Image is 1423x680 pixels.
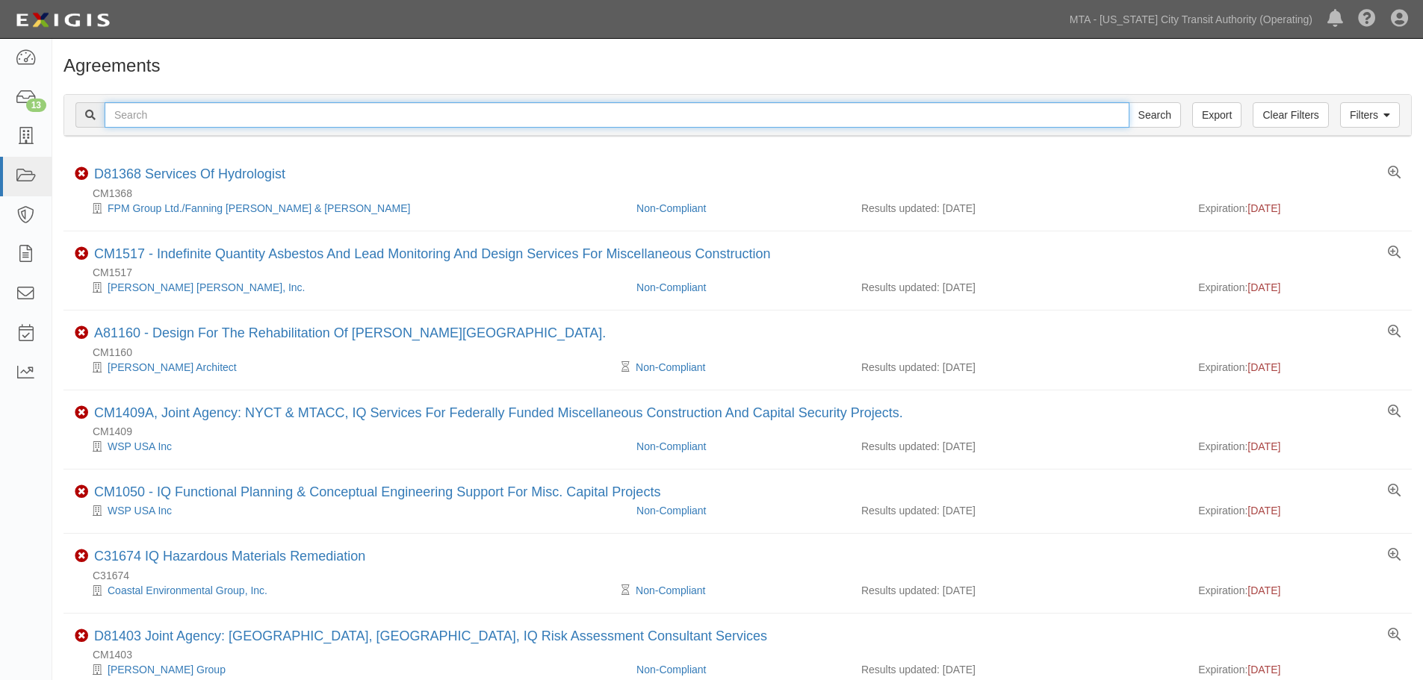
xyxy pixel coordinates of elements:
div: Richard Dattner Architect [75,360,625,375]
div: D81403 Joint Agency: NYCT, MNRR, IQ Risk Assessment Consultant Services [94,628,767,645]
i: Non-Compliant [75,485,88,499]
div: Results updated: [DATE] [861,662,1176,677]
span: [DATE] [1247,202,1280,214]
a: WSP USA Inc [108,505,172,517]
div: CM1160 [75,345,1412,360]
div: Expiration: [1198,201,1401,216]
div: Parsons Brinckerhoff, Inc. [75,280,625,295]
div: Expiration: [1198,503,1401,518]
a: CM1050 - IQ Functional Planning & Conceptual Engineering Support For Misc. Capital Projects [94,484,660,499]
div: 13 [26,99,46,112]
i: Help Center - Complianz [1358,10,1376,28]
div: Expiration: [1198,583,1401,598]
span: [DATE] [1247,440,1280,452]
a: Non-Compliant [636,664,706,676]
h1: Agreements [63,56,1412,75]
a: A81160 - Design For The Rehabilitation Of [PERSON_NAME][GEOGRAPHIC_DATA]. [94,325,606,340]
div: D81368 Services Of Hydrologist [94,166,285,183]
div: Louis Berger Group [75,662,625,677]
div: Results updated: [DATE] [861,439,1176,454]
a: Clear Filters [1253,102,1328,128]
span: [DATE] [1247,505,1280,517]
div: Results updated: [DATE] [861,503,1176,518]
a: Filters [1340,102,1400,128]
div: CM1409A, Joint Agency: NYCT & MTACC, IQ Services For Federally Funded Miscellaneous Construction ... [94,405,903,422]
input: Search [105,102,1129,128]
a: D81403 Joint Agency: [GEOGRAPHIC_DATA], [GEOGRAPHIC_DATA], IQ Risk Assessment Consultant Services [94,628,767,643]
div: Expiration: [1198,280,1401,295]
a: Export [1192,102,1241,128]
a: Non-Compliant [636,584,705,596]
a: C31674 IQ Hazardous Materials Remediation [94,549,365,564]
i: Pending Review [621,362,630,372]
div: C31674 [75,568,1412,583]
a: View results summary [1388,484,1401,498]
span: [DATE] [1247,664,1280,676]
div: FPM Group Ltd./Fanning Phillips & Molnar [75,201,625,216]
a: Non-Compliant [636,440,706,452]
div: Coastal Environmental Group, Inc. [75,583,625,598]
a: FPM Group Ltd./Fanning [PERSON_NAME] & [PERSON_NAME] [108,202,410,214]
div: Results updated: [DATE] [861,360,1176,375]
div: CM1050 - IQ Functional Planning & Conceptual Engineering Support For Misc. Capital Projects [94,484,660,501]
div: A81160 - Design For The Rehabilitation Of Myrtle-wyckoff Station Complex. [94,325,606,342]
div: WSP USA Inc [75,503,625,518]
div: CM1403 [75,647,1412,662]
a: [PERSON_NAME] [PERSON_NAME], Inc. [108,281,306,293]
a: View results summary [1388,405,1401,419]
i: Non-Compliant [75,549,88,563]
i: Pending Review [621,585,630,596]
a: Non-Compliant [636,281,706,293]
div: Results updated: [DATE] [861,583,1176,598]
div: C31674 IQ Hazardous Materials Remediation [94,549,365,565]
a: MTA - [US_STATE] City Transit Authority (Operating) [1062,4,1320,34]
a: CM1409A, Joint Agency: NYCT & MTACC, IQ Services For Federally Funded Miscellaneous Construction ... [94,405,903,420]
input: Search [1129,102,1181,128]
a: Non-Compliant [636,505,706,517]
a: View results summary [1388,628,1401,642]
a: [PERSON_NAME] Group [108,664,226,676]
span: [DATE] [1247,584,1280,596]
span: [DATE] [1247,361,1280,373]
span: [DATE] [1247,281,1280,293]
div: Results updated: [DATE] [861,280,1176,295]
img: logo-5460c22ac91f19d4615b14bd174203de0afe785f0fc80cf4dbbc73dc1793850b.png [11,7,114,34]
a: View results summary [1388,166,1401,180]
a: Coastal Environmental Group, Inc. [108,584,267,596]
div: CM1517 - Indefinite Quantity Asbestos And Lead Monitoring And Design Services For Miscellaneous C... [94,246,770,263]
a: [PERSON_NAME] Architect [108,361,237,373]
div: Expiration: [1198,662,1401,677]
a: D81368 Services Of Hydrologist [94,166,285,181]
div: Results updated: [DATE] [861,201,1176,216]
div: CM1368 [75,186,1412,201]
i: Non-Compliant [75,406,88,419]
i: Non-Compliant [75,326,88,340]
a: Non-Compliant [636,202,706,214]
i: Non-Compliant [75,167,88,181]
i: Non-Compliant [75,629,88,643]
i: Non-Compliant [75,247,88,261]
div: CM1409 [75,424,1412,439]
a: View results summary [1388,325,1401,339]
a: WSP USA Inc [108,440,172,452]
div: Expiration: [1198,439,1401,454]
div: CM1517 [75,265,1412,280]
a: View results summary [1388,549,1401,562]
a: CM1517 - Indefinite Quantity Asbestos And Lead Monitoring And Design Services For Miscellaneous C... [94,246,770,261]
a: View results summary [1388,246,1401,260]
a: Non-Compliant [636,361,705,373]
div: Expiration: [1198,360,1401,375]
div: WSP USA Inc [75,439,625,454]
